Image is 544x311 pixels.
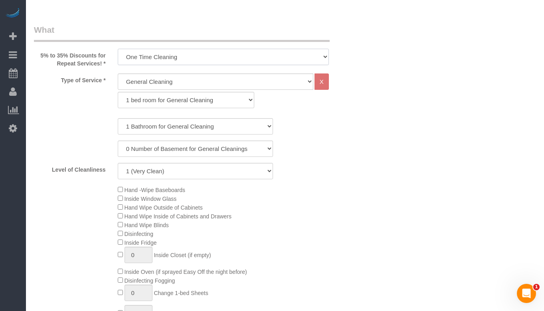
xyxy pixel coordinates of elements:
span: Disinfecting [125,231,153,237]
label: 5% to 35% Discounts for Repeat Services! * [28,49,112,67]
span: Hand Wipe Inside of Cabinets and Drawers [125,213,231,220]
label: Level of Cleanliness [28,163,112,174]
iframe: Intercom live chat [517,284,536,303]
span: Inside Oven (if sprayed Easy Off the night before) [125,269,247,275]
span: Inside Closet (if empty) [154,252,211,258]
span: Inside Window Glass [125,196,177,202]
legend: What [34,24,330,42]
span: Hand Wipe Blinds [125,222,169,228]
span: Disinfecting Fogging [125,277,175,284]
span: Inside Fridge [125,240,157,246]
img: Automaid Logo [5,8,21,19]
span: 1 [533,284,540,290]
label: Type of Service * [28,73,112,84]
span: Change 1-bed Sheets [154,290,208,296]
span: Hand -Wipe Baseboards [125,187,186,193]
span: Hand Wipe Outside of Cabinets [125,204,203,211]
